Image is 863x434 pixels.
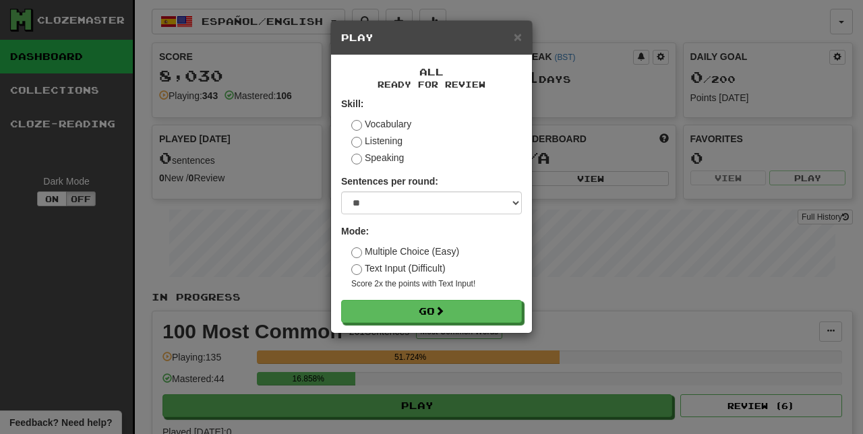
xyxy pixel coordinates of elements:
small: Ready for Review [341,79,522,90]
small: Score 2x the points with Text Input ! [351,278,522,290]
label: Listening [351,134,403,148]
span: × [514,29,522,44]
label: Speaking [351,151,404,164]
label: Sentences per round: [341,175,438,188]
strong: Skill: [341,98,363,109]
input: Multiple Choice (Easy) [351,247,362,258]
input: Vocabulary [351,120,362,131]
span: All [419,66,444,77]
label: Vocabulary [351,117,411,131]
button: Close [514,30,522,44]
label: Text Input (Difficult) [351,261,446,275]
strong: Mode: [341,226,369,237]
input: Speaking [351,154,362,164]
input: Text Input (Difficult) [351,264,362,275]
label: Multiple Choice (Easy) [351,245,459,258]
input: Listening [351,137,362,148]
h5: Play [341,31,522,44]
button: Go [341,300,522,323]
